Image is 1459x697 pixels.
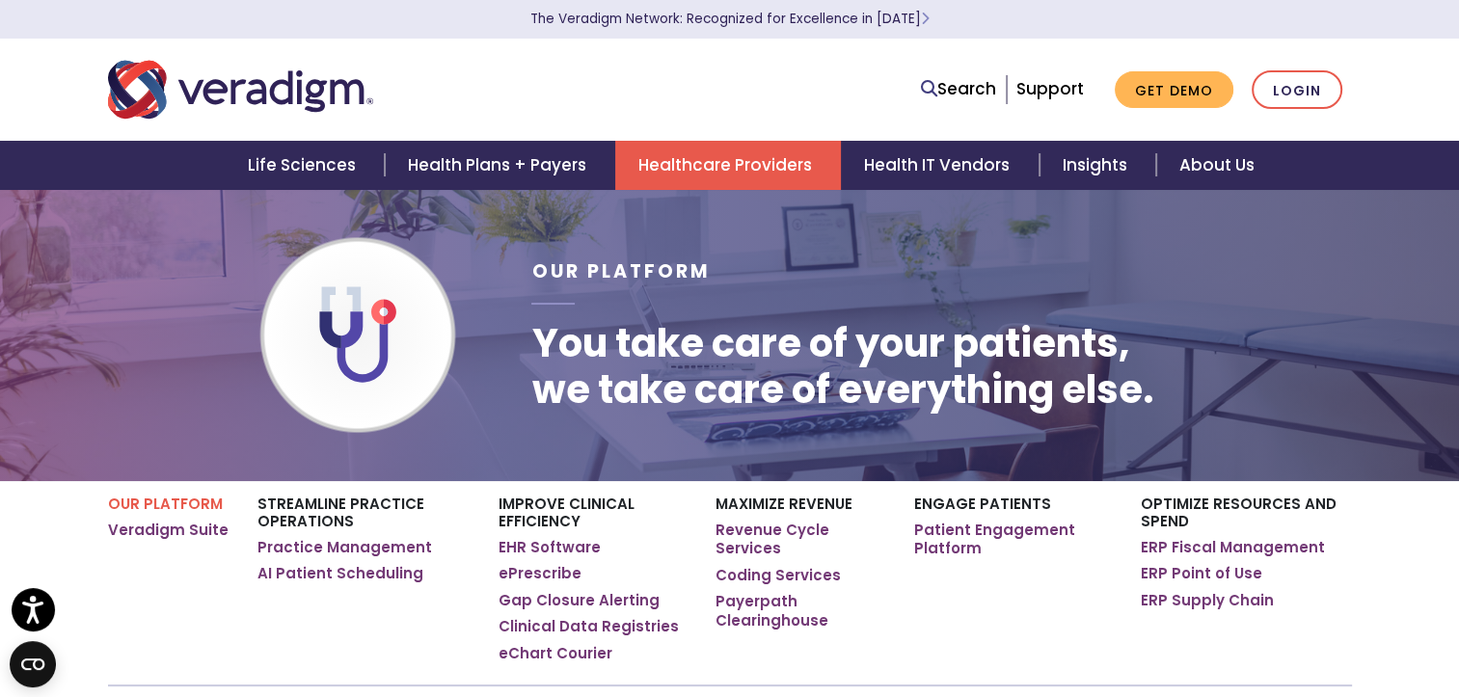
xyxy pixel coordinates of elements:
a: Get Demo [1115,71,1233,109]
a: Clinical Data Registries [499,617,679,636]
h1: You take care of your patients, we take care of everything else. [531,320,1153,413]
a: Health Plans + Payers [385,141,615,190]
a: ERP Supply Chain [1141,591,1274,610]
a: EHR Software [499,538,601,557]
a: Revenue Cycle Services [716,521,884,558]
a: Veradigm Suite [108,521,229,540]
a: ERP Fiscal Management [1141,538,1325,557]
a: Healthcare Providers [615,141,841,190]
a: Life Sciences [225,141,385,190]
a: Practice Management [257,538,432,557]
a: Login [1252,70,1342,110]
button: Open CMP widget [10,641,56,687]
a: Search [921,76,996,102]
a: About Us [1156,141,1278,190]
a: Support [1016,77,1084,100]
a: Coding Services [716,566,841,585]
a: AI Patient Scheduling [257,564,423,583]
img: Veradigm logo [108,58,373,121]
a: Gap Closure Alerting [499,591,660,610]
a: Payerpath Clearinghouse [716,592,884,630]
a: The Veradigm Network: Recognized for Excellence in [DATE]Learn More [530,10,930,28]
span: Our Platform [531,258,710,284]
a: Insights [1040,141,1156,190]
a: ePrescribe [499,564,581,583]
a: ERP Point of Use [1141,564,1262,583]
a: Health IT Vendors [841,141,1039,190]
a: eChart Courier [499,644,612,663]
a: Patient Engagement Platform [914,521,1112,558]
span: Learn More [921,10,930,28]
